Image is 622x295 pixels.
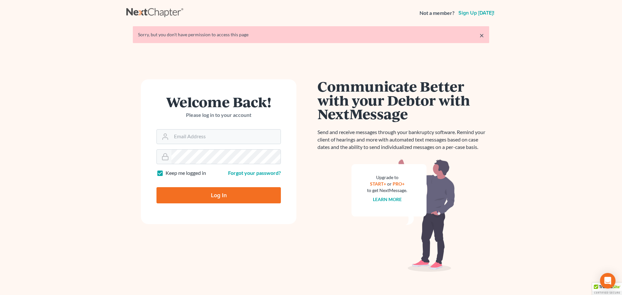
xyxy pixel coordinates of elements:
p: Please log in to your account [156,111,281,119]
div: Open Intercom Messenger [600,273,616,289]
a: Sign up [DATE]! [457,10,496,16]
a: Forgot your password? [228,170,281,176]
input: Email Address [171,130,281,144]
label: Keep me logged in [166,169,206,177]
p: Send and receive messages through your bankruptcy software. Remind your client of hearings and mo... [317,129,489,151]
strong: Not a member? [420,9,455,17]
a: PRO+ [393,181,405,187]
div: to get NextMessage. [367,187,407,194]
span: or [387,181,392,187]
div: Sorry, but you don't have permission to access this page [138,31,484,38]
a: Learn more [373,197,402,202]
div: TrustedSite Certified [592,283,622,295]
a: × [479,31,484,39]
div: Upgrade to [367,174,407,181]
img: nextmessage_bg-59042aed3d76b12b5cd301f8e5b87938c9018125f34e5fa2b7a6b67550977c72.svg [351,159,455,272]
h1: Communicate Better with your Debtor with NextMessage [317,79,489,121]
a: START+ [370,181,386,187]
h1: Welcome Back! [156,95,281,109]
input: Log In [156,187,281,203]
